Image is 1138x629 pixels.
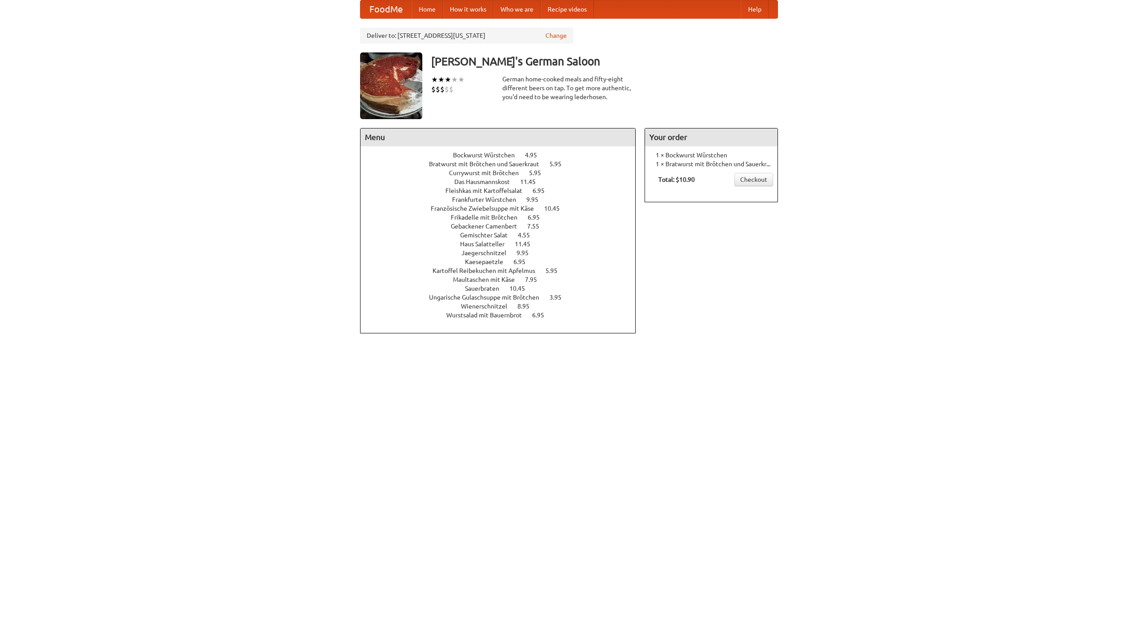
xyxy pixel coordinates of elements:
span: 11.45 [520,178,545,185]
span: 3.95 [549,294,570,301]
a: Gebackener Camenbert 7.55 [451,223,556,230]
span: 6.95 [513,258,534,265]
span: 9.95 [517,249,537,256]
span: 6.95 [528,214,549,221]
span: Kartoffel Reibekuchen mit Apfelmus [433,267,544,274]
a: Change [545,31,567,40]
a: Frikadelle mit Brötchen 6.95 [451,214,556,221]
a: Gemischter Salat 4.55 [460,232,546,239]
li: ★ [431,75,438,84]
a: Fleishkas mit Kartoffelsalat 6.95 [445,187,561,194]
a: Recipe videos [541,0,594,18]
span: 6.95 [533,187,553,194]
a: Currywurst mit Brötchen 5.95 [449,169,557,176]
a: Kaesepaetzle 6.95 [465,258,542,265]
li: $ [436,84,440,94]
span: Wurstsalad mit Bauernbrot [446,312,531,319]
span: Frikadelle mit Brötchen [451,214,526,221]
a: Bratwurst mit Brötchen und Sauerkraut 5.95 [429,160,578,168]
span: 11.45 [515,240,539,248]
a: Ungarische Gulaschsuppe mit Brötchen 3.95 [429,294,578,301]
a: Frankfurter Würstchen 9.95 [452,196,555,203]
h4: Your order [645,128,777,146]
span: Frankfurter Würstchen [452,196,525,203]
span: 7.95 [525,276,546,283]
span: Kaesepaetzle [465,258,512,265]
span: Bratwurst mit Brötchen und Sauerkraut [429,160,548,168]
span: Gemischter Salat [460,232,517,239]
span: Jaegerschnitzel [461,249,515,256]
span: Currywurst mit Brötchen [449,169,528,176]
span: Das Hausmannskost [454,178,519,185]
span: Gebackener Camenbert [451,223,526,230]
span: 5.95 [529,169,550,176]
a: Bockwurst Würstchen 4.95 [453,152,553,159]
div: Deliver to: [STREET_ADDRESS][US_STATE] [360,28,573,44]
a: Maultaschen mit Käse 7.95 [453,276,553,283]
span: 4.95 [525,152,546,159]
li: $ [445,84,449,94]
li: ★ [451,75,458,84]
span: Maultaschen mit Käse [453,276,524,283]
li: $ [431,84,436,94]
span: 9.95 [526,196,547,203]
div: German home-cooked meals and fifty-eight different beers on tap. To get more authentic, you'd nee... [502,75,636,101]
img: angular.jpg [360,52,422,119]
span: Sauerbraten [465,285,508,292]
h3: [PERSON_NAME]'s German Saloon [431,52,778,70]
h4: Menu [361,128,635,146]
b: Total: $10.90 [658,176,695,183]
li: ★ [438,75,445,84]
a: Wurstsalad mit Bauernbrot 6.95 [446,312,561,319]
span: 7.55 [527,223,548,230]
a: FoodMe [361,0,412,18]
a: Checkout [734,173,773,186]
span: Wienerschnitzel [461,303,516,310]
a: Help [741,0,769,18]
a: Home [412,0,443,18]
span: 8.95 [517,303,538,310]
li: 1 × Bratwurst mit Brötchen und Sauerkraut [649,160,773,168]
a: Jaegerschnitzel 9.95 [461,249,545,256]
a: Sauerbraten 10.45 [465,285,541,292]
span: Französische Zwiebelsuppe mit Käse [431,205,543,212]
li: ★ [458,75,465,84]
li: 1 × Bockwurst Würstchen [649,151,773,160]
span: 10.45 [509,285,534,292]
span: 6.95 [532,312,553,319]
a: Who we are [493,0,541,18]
li: $ [440,84,445,94]
a: Das Hausmannskost 11.45 [454,178,552,185]
span: 4.55 [518,232,539,239]
span: 5.95 [545,267,566,274]
a: Französische Zwiebelsuppe mit Käse 10.45 [431,205,576,212]
span: Ungarische Gulaschsuppe mit Brötchen [429,294,548,301]
a: How it works [443,0,493,18]
span: Fleishkas mit Kartoffelsalat [445,187,531,194]
a: Kartoffel Reibekuchen mit Apfelmus 5.95 [433,267,574,274]
li: $ [449,84,453,94]
span: Bockwurst Würstchen [453,152,524,159]
a: Haus Salatteller 11.45 [460,240,547,248]
span: 5.95 [549,160,570,168]
li: ★ [445,75,451,84]
span: Haus Salatteller [460,240,513,248]
span: 10.45 [544,205,569,212]
a: Wienerschnitzel 8.95 [461,303,546,310]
